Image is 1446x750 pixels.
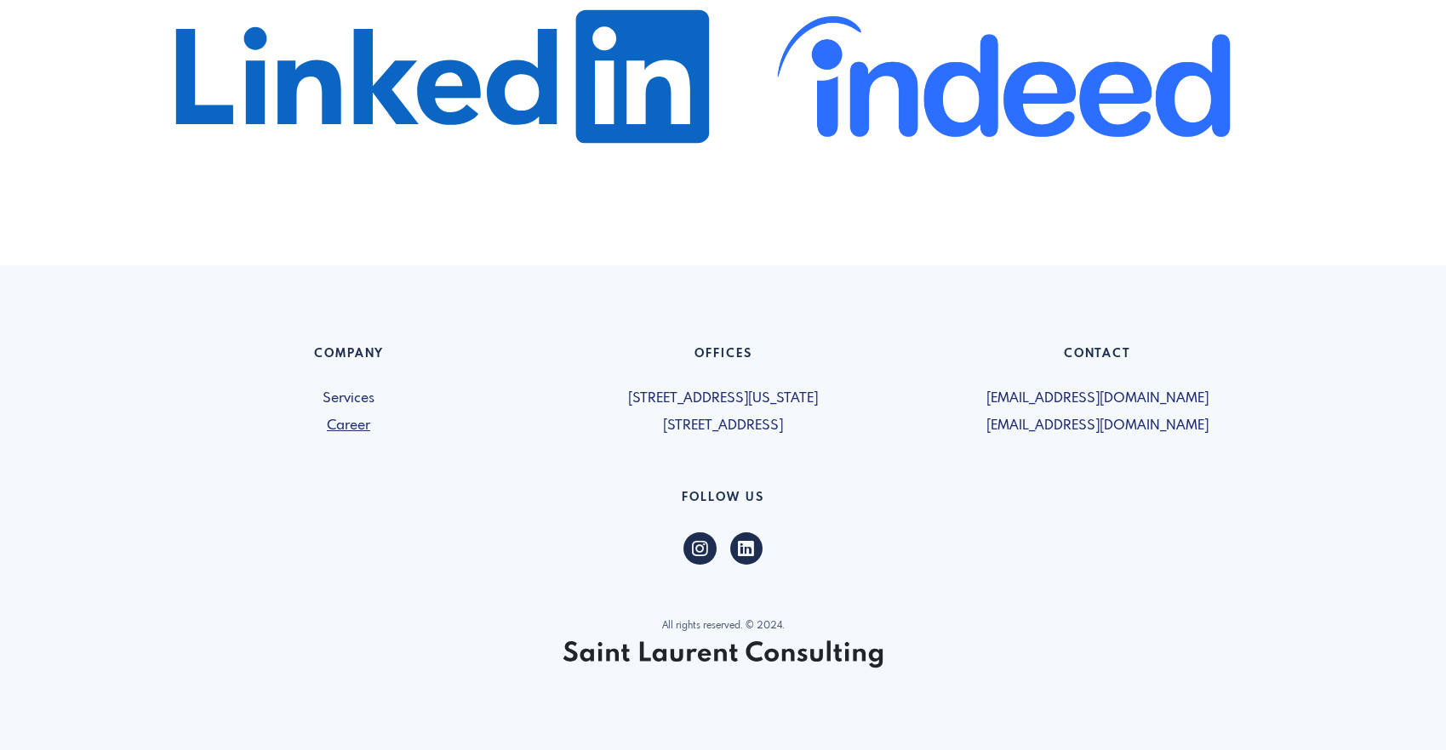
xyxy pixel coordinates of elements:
[921,389,1275,409] span: [EMAIL_ADDRESS][DOMAIN_NAME]
[921,416,1275,436] span: [EMAIL_ADDRESS][DOMAIN_NAME]
[546,389,900,409] span: [STREET_ADDRESS][US_STATE]
[921,347,1275,368] h6: Contact
[172,619,1275,634] p: All rights reserved. © 2024.
[172,416,526,436] a: Career
[546,416,900,436] span: [STREET_ADDRESS]
[546,347,900,368] h6: Offices
[172,491,1275,512] h6: Follow US
[172,347,526,368] h6: Company
[172,389,526,409] a: Services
